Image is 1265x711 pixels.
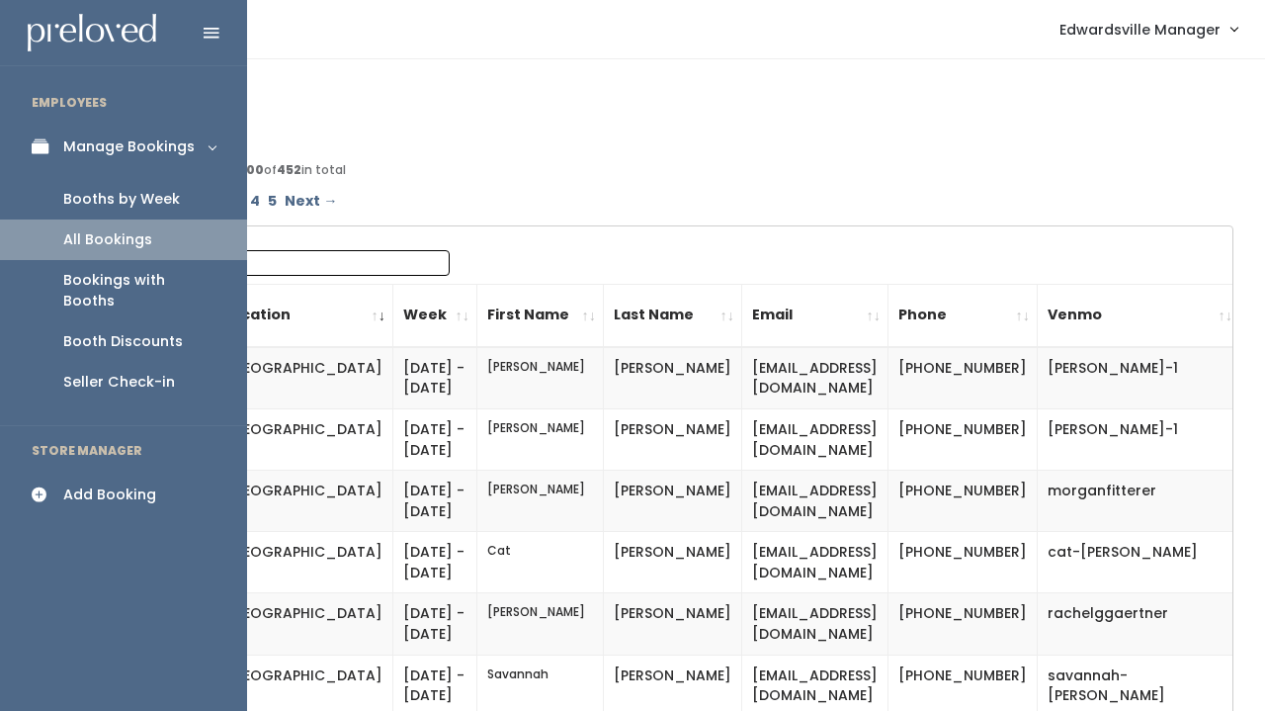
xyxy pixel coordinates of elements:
td: [PHONE_NUMBER] [888,409,1038,471]
a: Page 4 [246,187,264,216]
td: [EMAIL_ADDRESS][DOMAIN_NAME] [742,471,888,532]
a: Page 5 [264,187,281,216]
td: [PHONE_NUMBER] [888,347,1038,409]
label: Search: [126,250,450,276]
div: Pagination [111,187,1223,216]
div: Bookings with Booths [63,270,215,311]
td: [GEOGRAPHIC_DATA] [214,409,393,471]
span: Edwardsville Manager [1059,19,1221,41]
td: [DATE] - [DATE] [393,593,477,655]
a: Edwardsville Manager [1040,8,1257,50]
div: Manage Bookings [63,136,195,157]
td: [PHONE_NUMBER] [888,471,1038,532]
td: rachelggaertner [1038,593,1240,655]
div: Booths by Week [63,189,180,210]
th: Week: activate to sort column ascending [393,284,477,347]
td: [PERSON_NAME]-1 [1038,409,1240,471]
th: Location: activate to sort column ascending [214,284,393,347]
div: Booth Discounts [63,331,183,352]
td: [EMAIL_ADDRESS][DOMAIN_NAME] [742,347,888,409]
td: [PHONE_NUMBER] [888,593,1038,655]
th: Phone: activate to sort column ascending [888,284,1038,347]
div: Displaying Booking of in total [111,161,1223,179]
td: [DATE] - [DATE] [393,409,477,471]
td: [GEOGRAPHIC_DATA] [214,593,393,655]
th: Email: activate to sort column ascending [742,284,888,347]
div: Add Booking [63,485,156,505]
td: [DATE] - [DATE] [393,471,477,532]
th: Venmo: activate to sort column ascending [1038,284,1240,347]
h4: All Bookings [101,91,1233,114]
td: Cat [477,532,604,593]
a: Next → [281,187,341,216]
th: Last Name: activate to sort column ascending [604,284,742,347]
td: morganfitterer [1038,471,1240,532]
td: [DATE] - [DATE] [393,347,477,409]
td: [PERSON_NAME] [477,409,604,471]
td: [GEOGRAPHIC_DATA] [214,347,393,409]
img: preloved logo [28,14,156,52]
td: [PERSON_NAME] [477,347,604,409]
th: First Name: activate to sort column ascending [477,284,604,347]
td: [EMAIL_ADDRESS][DOMAIN_NAME] [742,409,888,471]
td: [GEOGRAPHIC_DATA] [214,532,393,593]
div: All Bookings [63,229,152,250]
td: [EMAIL_ADDRESS][DOMAIN_NAME] [742,593,888,655]
td: [PERSON_NAME] [604,471,742,532]
td: [PERSON_NAME]-1 [1038,347,1240,409]
td: [PHONE_NUMBER] [888,532,1038,593]
td: [PERSON_NAME] [604,347,742,409]
div: Seller Check-in [63,372,175,393]
input: Search: [198,250,450,276]
td: [PERSON_NAME] [604,593,742,655]
td: [PERSON_NAME] [604,409,742,471]
td: [EMAIL_ADDRESS][DOMAIN_NAME] [742,532,888,593]
td: [PERSON_NAME] [477,471,604,532]
td: [DATE] - [DATE] [393,532,477,593]
td: [PERSON_NAME] [604,532,742,593]
td: cat-[PERSON_NAME] [1038,532,1240,593]
td: [PERSON_NAME] [477,593,604,655]
b: 452 [277,161,301,178]
td: [GEOGRAPHIC_DATA] [214,471,393,532]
